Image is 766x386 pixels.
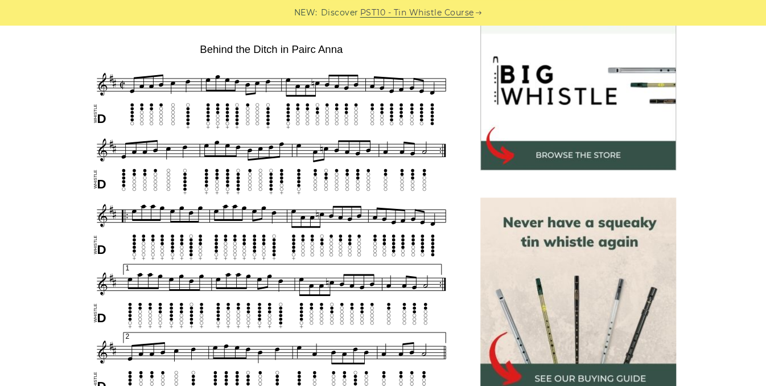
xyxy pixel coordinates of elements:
span: Discover [321,6,359,19]
span: NEW: [294,6,318,19]
a: PST10 - Tin Whistle Course [360,6,474,19]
